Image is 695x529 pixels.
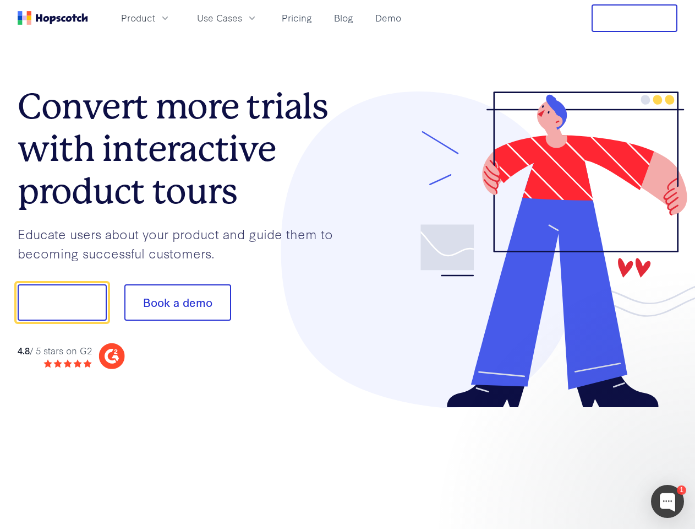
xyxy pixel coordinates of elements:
a: Home [18,11,88,25]
button: Product [114,9,177,27]
div: 1 [677,485,686,495]
button: Book a demo [124,284,231,321]
h1: Convert more trials with interactive product tours [18,85,348,212]
button: Use Cases [190,9,264,27]
button: Free Trial [592,4,677,32]
a: Blog [330,9,358,27]
strong: 4.8 [18,344,30,357]
a: Demo [371,9,406,27]
button: Show me! [18,284,107,321]
p: Educate users about your product and guide them to becoming successful customers. [18,224,348,262]
span: Use Cases [197,11,242,25]
a: Pricing [277,9,316,27]
div: / 5 stars on G2 [18,344,92,358]
span: Product [121,11,155,25]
